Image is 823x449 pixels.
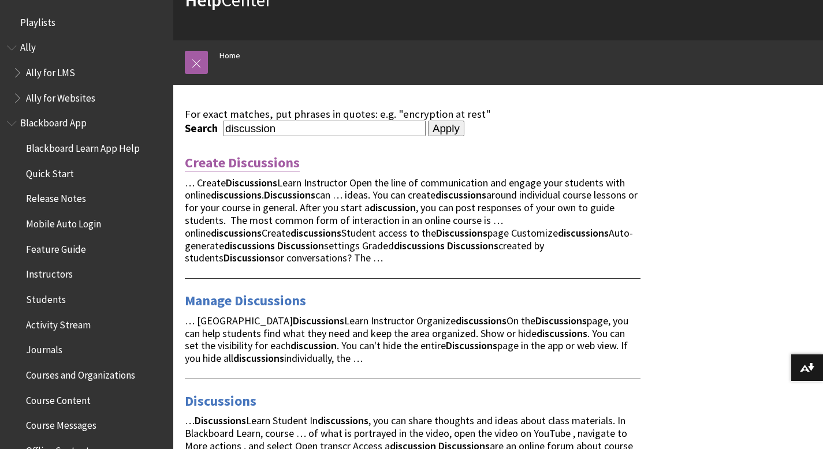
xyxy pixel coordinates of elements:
strong: Discussions [224,251,275,264]
strong: Discussion [277,239,324,252]
nav: Book outline for Anthology Ally Help [7,38,166,108]
span: Students [26,290,66,305]
strong: Discussions [535,314,587,327]
strong: discussion [370,201,416,214]
strong: discussions [224,239,275,252]
span: … Create Learn Instructor Open the line of communication and engage your students with online . c... [185,176,638,265]
strong: discussions [318,414,368,427]
span: … [GEOGRAPHIC_DATA] Learn Instructor Organize On the page, you can help students find what they n... [185,314,628,365]
span: Ally [20,38,36,54]
strong: discussions [456,314,507,327]
nav: Book outline for Playlists [7,13,166,32]
strong: Discussions [195,414,246,427]
strong: discussions [537,327,587,340]
label: Search [185,122,221,135]
span: Quick Start [26,164,74,179]
strong: Discussions [264,188,315,201]
a: Discussions [185,392,256,410]
strong: discussions [291,226,341,240]
strong: discussions [435,188,486,201]
span: Blackboard Learn App Help [26,139,140,154]
strong: Discussions [446,339,497,352]
strong: Discussions [447,239,498,252]
span: Mobile Auto Login [26,214,101,230]
div: For exact matches, put phrases in quotes: e.g. "encryption at rest" [185,108,640,121]
strong: discussions [233,351,284,365]
span: Ally for LMS [26,63,75,78]
span: Feature Guide [26,240,86,255]
span: Course Content [26,391,91,406]
input: Apply [428,121,464,137]
strong: discussion [291,339,337,352]
a: Home [219,48,240,63]
span: Instructors [26,265,73,280]
span: Courses and Organizations [26,365,135,381]
span: Journals [26,341,62,356]
span: Blackboard App [20,114,87,129]
strong: discussions [211,226,262,240]
span: Playlists [20,13,55,28]
a: Manage Discussions [185,291,306,310]
span: Activity Stream [26,315,91,331]
strong: Discussions [226,176,277,189]
strong: Discussions [436,226,487,240]
strong: discussions [394,239,445,252]
span: Release Notes [26,189,86,205]
span: Ally for Websites [26,88,95,104]
strong: Discussions [293,314,344,327]
span: Course Messages [26,416,96,432]
strong: discussions [558,226,609,240]
strong: discussions [211,188,262,201]
a: Create Discussions [185,154,300,172]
